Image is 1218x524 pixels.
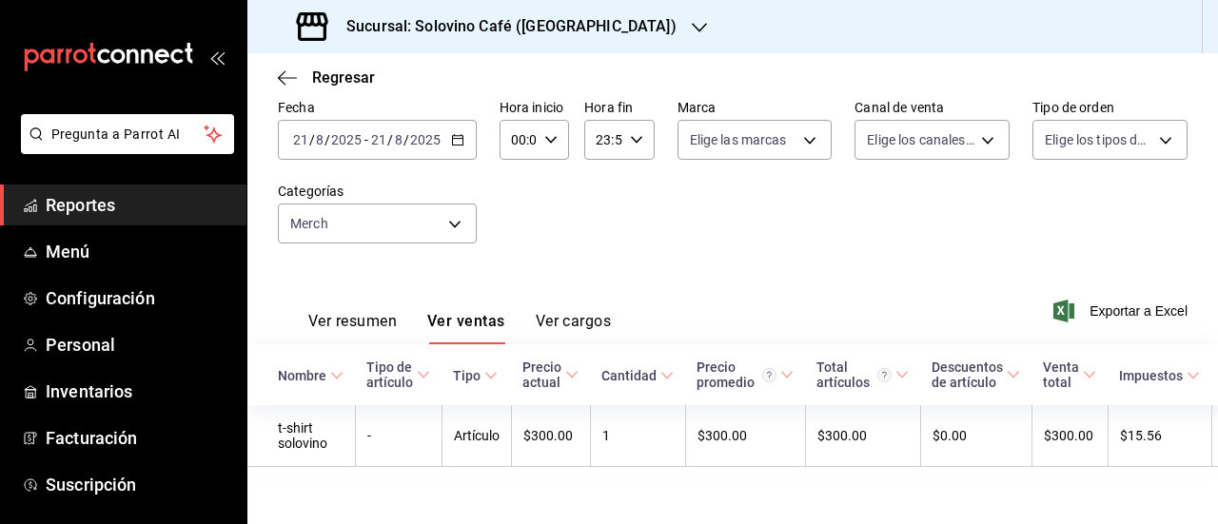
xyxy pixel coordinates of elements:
[46,192,231,218] span: Reportes
[762,368,776,382] svg: Precio promedio = Total artículos / cantidad
[51,125,205,145] span: Pregunta a Parrot AI
[46,378,231,404] span: Inventarios
[370,132,387,147] input: --
[278,68,375,87] button: Regresar
[932,359,1003,390] div: Descuentos de artículo
[453,368,481,383] div: Tipo
[330,132,363,147] input: ----
[387,132,393,147] span: /
[409,132,442,147] input: ----
[46,239,231,264] span: Menú
[209,49,225,65] button: open_drawer_menu
[364,132,368,147] span: -
[308,312,611,344] div: navigation tabs
[278,368,326,383] div: Nombre
[309,132,315,147] span: /
[366,359,430,390] span: Tipo de artículo
[13,138,234,158] a: Pregunta a Parrot AI
[1045,130,1152,149] span: Elige los tipos de orden
[278,101,477,114] label: Fecha
[312,68,375,87] span: Regresar
[1031,405,1108,467] td: $300.00
[46,332,231,358] span: Personal
[522,359,561,390] div: Precio actual
[46,425,231,451] span: Facturación
[1032,101,1188,114] label: Tipo de orden
[816,359,909,390] span: Total artículos
[290,214,328,233] span: Merch
[331,15,677,38] h3: Sucursal: Solovino Café ([GEOGRAPHIC_DATA])
[46,472,231,497] span: Suscripción
[877,368,892,382] svg: El total artículos considera cambios de precios en los artículos así como costos adicionales por ...
[697,359,794,390] span: Precio promedio
[678,101,833,114] label: Marca
[324,132,330,147] span: /
[278,368,344,383] span: Nombre
[685,405,805,467] td: $300.00
[394,132,403,147] input: --
[1119,368,1200,383] span: Impuestos
[601,368,674,383] span: Cantidad
[21,114,234,154] button: Pregunta a Parrot AI
[1119,368,1183,383] div: Impuestos
[601,368,657,383] div: Cantidad
[442,405,511,467] td: Artículo
[315,132,324,147] input: --
[511,405,590,467] td: $300.00
[1108,405,1211,467] td: $15.56
[697,359,776,390] div: Precio promedio
[1043,359,1096,390] span: Venta total
[292,132,309,147] input: --
[805,405,920,467] td: $300.00
[855,101,1010,114] label: Canal de venta
[536,312,612,344] button: Ver cargos
[355,405,442,467] td: -
[1043,359,1079,390] div: Venta total
[584,101,654,114] label: Hora fin
[932,359,1020,390] span: Descuentos de artículo
[366,359,413,390] div: Tipo de artículo
[920,405,1031,467] td: $0.00
[427,312,505,344] button: Ver ventas
[453,368,498,383] span: Tipo
[1057,300,1188,322] button: Exportar a Excel
[247,405,355,467] td: t-shirt solovino
[403,132,409,147] span: /
[46,285,231,311] span: Configuración
[690,130,787,149] span: Elige las marcas
[278,184,477,198] label: Categorías
[500,101,569,114] label: Hora inicio
[308,312,397,344] button: Ver resumen
[816,359,892,390] div: Total artículos
[867,130,974,149] span: Elige los canales de venta
[590,405,685,467] td: 1
[522,359,579,390] span: Precio actual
